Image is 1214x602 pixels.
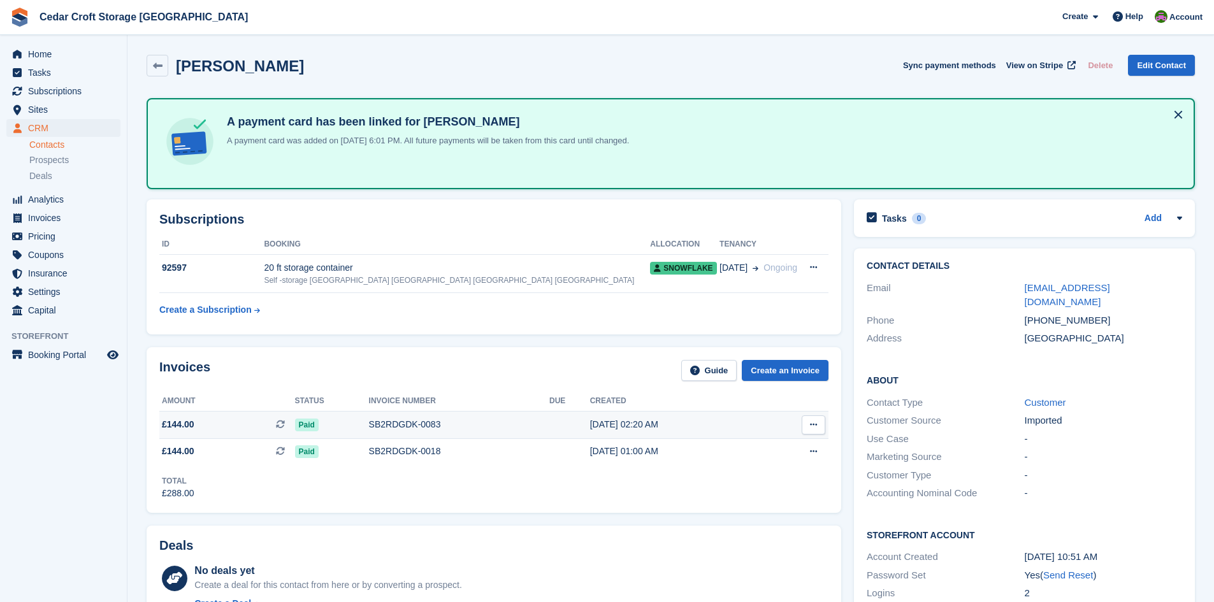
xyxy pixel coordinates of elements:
th: Status [295,391,369,412]
a: Customer [1025,397,1066,408]
span: Home [28,45,105,63]
h2: Deals [159,538,193,553]
span: View on Stripe [1006,59,1063,72]
div: SB2RDGDK-0018 [369,445,549,458]
div: £288.00 [162,487,194,500]
div: Marketing Source [867,450,1024,464]
div: Accounting Nominal Code [867,486,1024,501]
span: Booking Portal [28,346,105,364]
span: Storefront [11,330,127,343]
span: [DATE] [719,261,748,275]
span: £144.00 [162,418,194,431]
img: Mark Orchard [1155,10,1167,23]
a: menu [6,264,120,282]
div: Phone [867,313,1024,328]
div: Imported [1025,413,1182,428]
h2: [PERSON_NAME] [176,57,304,75]
div: 2 [1025,586,1182,601]
div: - [1025,486,1182,501]
a: Cedar Croft Storage [GEOGRAPHIC_DATA] [34,6,253,27]
span: CRM [28,119,105,137]
div: [PHONE_NUMBER] [1025,313,1182,328]
h2: Subscriptions [159,212,828,227]
div: [DATE] 02:20 AM [590,418,762,431]
div: Total [162,475,194,487]
h2: About [867,373,1182,386]
div: - [1025,450,1182,464]
span: Deals [29,170,52,182]
a: menu [6,119,120,137]
button: Sync payment methods [903,55,996,76]
a: Guide [681,360,737,381]
a: menu [6,64,120,82]
a: View on Stripe [1001,55,1078,76]
div: Account Created [867,550,1024,564]
a: menu [6,283,120,301]
a: menu [6,346,120,364]
div: Customer Type [867,468,1024,483]
h2: Tasks [882,213,907,224]
th: Booking [264,234,650,255]
div: [DATE] 10:51 AM [1025,550,1182,564]
span: Ongoing [763,262,797,273]
div: Logins [867,586,1024,601]
a: Prospects [29,154,120,167]
span: Analytics [28,190,105,208]
th: Amount [159,391,295,412]
span: Pricing [28,227,105,245]
span: Account [1169,11,1203,24]
a: menu [6,209,120,227]
a: Edit Contact [1128,55,1195,76]
div: Email [867,281,1024,310]
span: Insurance [28,264,105,282]
span: Settings [28,283,105,301]
span: Paid [295,419,319,431]
div: - [1025,432,1182,447]
a: menu [6,227,120,245]
span: Prospects [29,154,69,166]
h2: Invoices [159,360,210,381]
p: A payment card was added on [DATE] 6:01 PM. All future payments will be taken from this card unti... [222,134,629,147]
span: ( ) [1040,570,1096,580]
div: 92597 [159,261,264,275]
a: menu [6,45,120,63]
div: Create a deal for this contact from here or by converting a prospect. [194,578,461,592]
span: £144.00 [162,445,194,458]
th: Due [549,391,590,412]
a: menu [6,101,120,118]
a: Create an Invoice [742,360,828,381]
a: [EMAIL_ADDRESS][DOMAIN_NAME] [1025,282,1110,308]
span: Subscriptions [28,82,105,100]
div: Use Case [867,432,1024,447]
span: Sites [28,101,105,118]
div: Password Set [867,568,1024,583]
div: Customer Source [867,413,1024,428]
a: menu [6,82,120,100]
img: card-linked-ebf98d0992dc2aeb22e95c0e3c79077019eb2392cfd83c6a337811c24bc77127.svg [163,115,217,168]
th: Tenancy [719,234,800,255]
div: No deals yet [194,563,461,578]
span: Create [1062,10,1088,23]
a: Add [1145,211,1162,226]
a: menu [6,246,120,264]
div: - [1025,468,1182,483]
div: SB2RDGDK-0083 [369,418,549,431]
span: Coupons [28,246,105,264]
div: Self -storage [GEOGRAPHIC_DATA] [GEOGRAPHIC_DATA] [GEOGRAPHIC_DATA] [GEOGRAPHIC_DATA] [264,275,650,286]
a: menu [6,301,120,319]
a: Deals [29,169,120,183]
th: Created [590,391,762,412]
span: Invoices [28,209,105,227]
h4: A payment card has been linked for [PERSON_NAME] [222,115,629,129]
img: stora-icon-8386f47178a22dfd0bd8f6a31ec36ba5ce8667c1dd55bd0f319d3a0aa187defe.svg [10,8,29,27]
div: [GEOGRAPHIC_DATA] [1025,331,1182,346]
div: 0 [912,213,927,224]
span: Capital [28,301,105,319]
div: 20 ft storage container [264,261,650,275]
h2: Storefront Account [867,528,1182,541]
a: Contacts [29,139,120,151]
a: Preview store [105,347,120,362]
th: Allocation [650,234,719,255]
th: Invoice number [369,391,549,412]
span: Snowflake [650,262,716,275]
